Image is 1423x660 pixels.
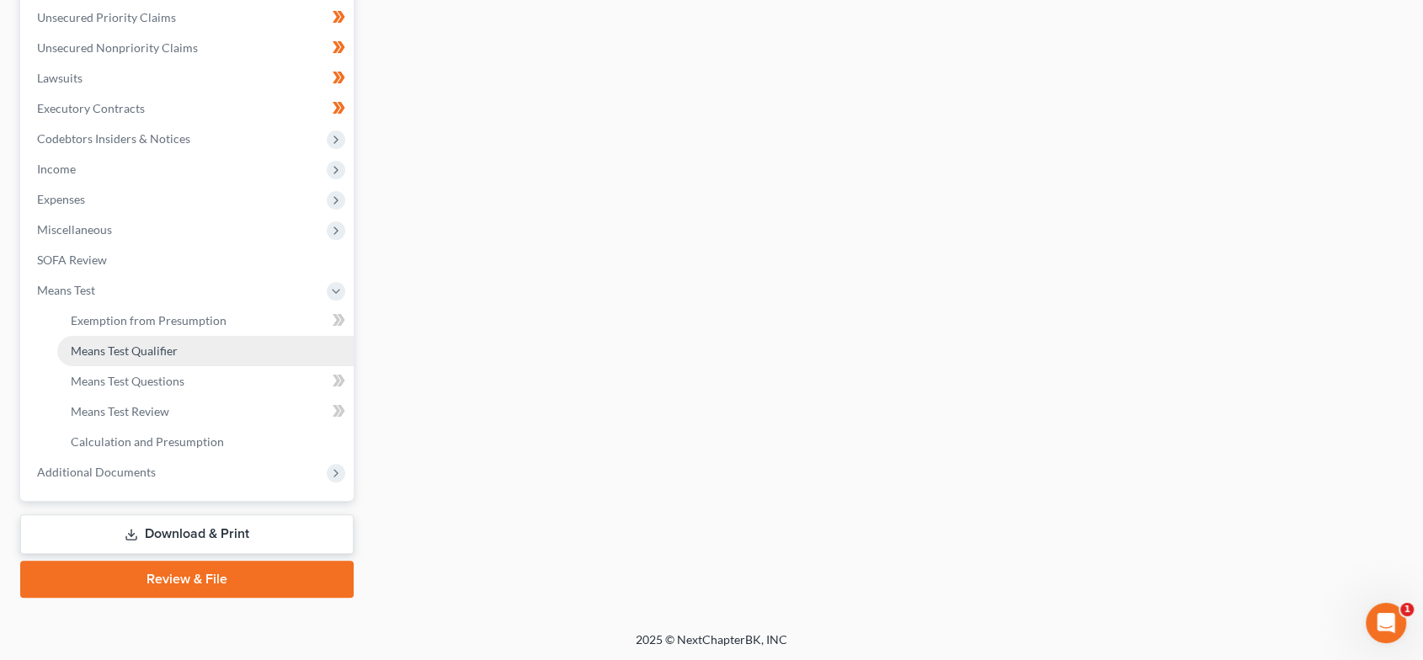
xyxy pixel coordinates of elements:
[37,131,190,146] span: Codebtors Insiders & Notices
[24,245,354,275] a: SOFA Review
[57,336,354,366] a: Means Test Qualifier
[57,366,354,397] a: Means Test Questions
[37,465,156,479] span: Additional Documents
[20,514,354,554] a: Download & Print
[1400,603,1414,616] span: 1
[71,404,169,418] span: Means Test Review
[1366,603,1406,643] iframe: Intercom live chat
[37,222,112,237] span: Miscellaneous
[20,561,354,598] a: Review & File
[57,427,354,457] a: Calculation and Presumption
[71,313,227,327] span: Exemption from Presumption
[37,40,198,55] span: Unsecured Nonpriority Claims
[24,63,354,93] a: Lawsuits
[57,306,354,336] a: Exemption from Presumption
[37,192,85,206] span: Expenses
[71,434,224,449] span: Calculation and Presumption
[37,10,176,24] span: Unsecured Priority Claims
[71,374,184,388] span: Means Test Questions
[37,71,83,85] span: Lawsuits
[24,93,354,124] a: Executory Contracts
[71,343,178,358] span: Means Test Qualifier
[37,162,76,176] span: Income
[24,33,354,63] a: Unsecured Nonpriority Claims
[24,3,354,33] a: Unsecured Priority Claims
[37,283,95,297] span: Means Test
[37,101,145,115] span: Executory Contracts
[57,397,354,427] a: Means Test Review
[37,253,107,267] span: SOFA Review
